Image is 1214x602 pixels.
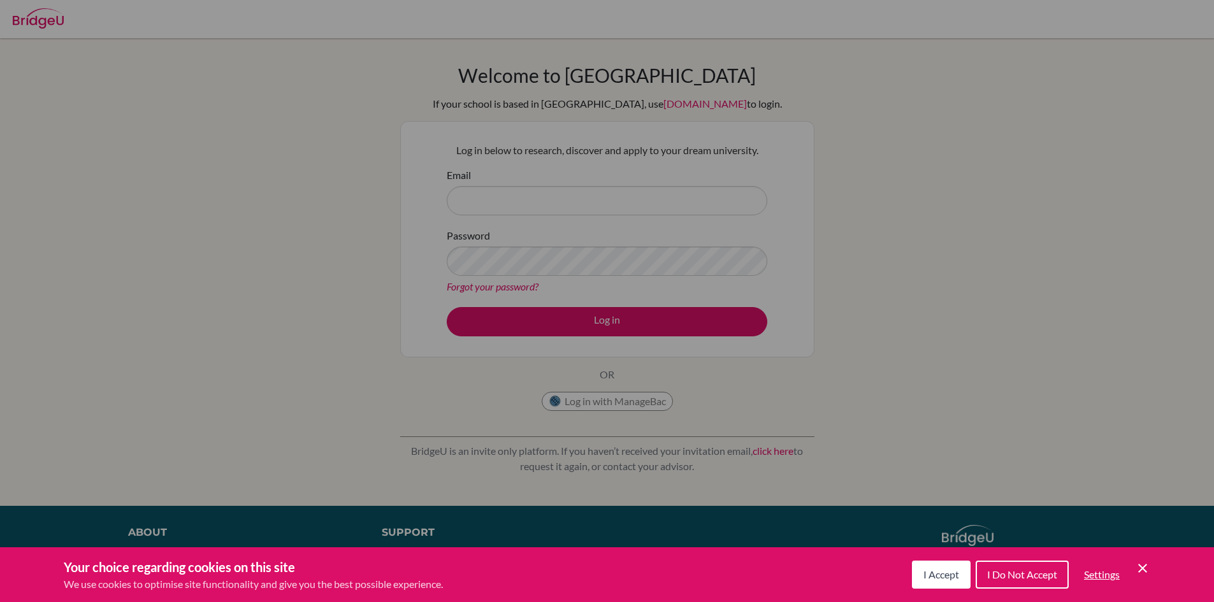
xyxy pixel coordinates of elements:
span: I Do Not Accept [987,568,1057,580]
span: Settings [1084,568,1120,580]
button: Save and close [1135,561,1150,576]
button: Settings [1074,562,1130,587]
button: I Accept [912,561,971,589]
button: I Do Not Accept [976,561,1069,589]
span: I Accept [923,568,959,580]
h3: Your choice regarding cookies on this site [64,557,443,577]
p: We use cookies to optimise site functionality and give you the best possible experience. [64,577,443,592]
